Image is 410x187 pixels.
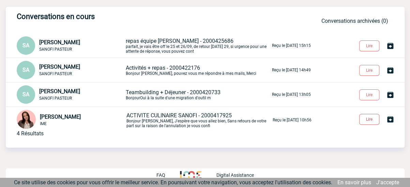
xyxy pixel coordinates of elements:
p: FAQ [156,172,165,178]
a: Lire [354,91,386,98]
span: SANOFI PASTEUR [39,47,72,52]
span: Activités + repas - 2000422176 [126,65,200,71]
div: Conversation privée : Client - Agence [17,110,125,130]
span: ACTIVITE CULINAIRE SANOFI - 2000417925 [126,112,232,119]
a: [PERSON_NAME] IME ACTIVITE CULINAIRE SANOFI - 2000417925Bonjour [PERSON_NAME], J'espère que vous ... [17,116,312,123]
div: Conversation privée : Client - Agence [17,61,124,79]
img: Archiver la conversation [386,91,394,99]
a: SA [PERSON_NAME] SANOFI PASTEUR Teambuilding + Déjeuner - 2000420733BonjourOui à la suite d'une m... [17,91,311,97]
button: Lire [359,89,379,100]
p: BonjourOui à la suite d'une migration d'outil m [126,89,271,100]
p: Reçu le [DATE] 15h15 [272,43,311,48]
img: http://www.idealmeetingsevents.fr/ [180,171,201,179]
p: Reçu le [DATE] 10h56 [273,118,312,122]
button: Lire [359,65,379,76]
img: Archiver la conversation [386,42,394,50]
a: Lire [354,67,386,73]
img: 94396-3.png [17,110,36,129]
a: En savoir plus [337,179,371,186]
img: Archiver la conversation [386,66,394,74]
p: parfait, je vais être off le 25 et 26/09, de retour [DATE] 29, si urgence pour une attente de rép... [126,38,271,54]
a: Conversations archivées (0) [321,18,388,24]
div: Conversation privée : Client - Agence [17,85,124,104]
span: SANOFI PASTEUR [39,71,72,76]
button: Lire [359,40,379,51]
p: Digital Assistance [216,172,254,178]
div: Conversation privée : Client - Agence [17,36,124,55]
a: SA [PERSON_NAME] SANOFI PASTEUR repas équipe [PERSON_NAME] - 2000425686parfait, je vais être off ... [17,42,311,48]
h3: Conversations en cours [17,12,221,21]
img: Archiver la conversation [386,115,394,123]
a: J'accepte [376,179,399,186]
p: Reçu le [DATE] 13h05 [272,92,311,97]
div: 4 Résultats [17,130,44,137]
span: [PERSON_NAME] [39,39,80,46]
span: Teambuilding + Déjeuner - 2000420733 [126,89,221,96]
a: SA [PERSON_NAME] SANOFI PASTEUR Activités + repas - 2000422176Bonjour [PERSON_NAME], pouvez vous ... [17,66,311,73]
span: SANOFI PASTEUR [39,96,72,101]
a: Lire [354,116,386,122]
a: FAQ [156,171,180,178]
span: Ce site utilise des cookies pour vous offrir le meilleur service. En poursuivant votre navigation... [14,179,332,186]
button: Lire [359,114,379,125]
span: SA [22,91,29,98]
a: Lire [354,42,386,49]
p: Reçu le [DATE] 14h49 [272,68,311,72]
span: repas équipe [PERSON_NAME] - 2000425686 [126,38,233,44]
span: [PERSON_NAME] [39,64,80,70]
span: [PERSON_NAME] [39,88,80,95]
span: IME [40,121,47,126]
p: Bonjour [PERSON_NAME], J'espère que vous allez bien, Sans retours de votre part sur la raison de ... [126,112,271,128]
span: SA [22,67,29,73]
span: [PERSON_NAME] [40,114,81,120]
p: Bonjour [PERSON_NAME], pouvez vous me répondre à mes mails, Merci [126,65,271,76]
span: SA [22,42,29,49]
